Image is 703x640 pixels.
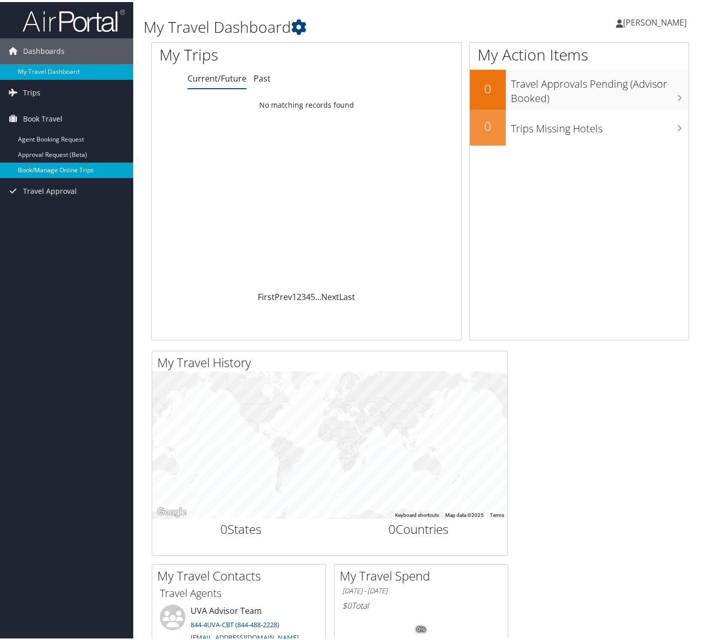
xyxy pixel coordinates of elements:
[311,289,315,301] a: 5
[23,176,77,202] span: Travel Approval
[338,518,500,536] h2: Countries
[342,598,500,609] h6: Total
[301,289,306,301] a: 3
[157,352,507,369] h2: My Travel History
[623,15,687,26] span: [PERSON_NAME]
[616,5,697,36] a: [PERSON_NAME]
[152,94,461,112] td: No matching records found
[160,584,318,598] h3: Travel Agents
[23,78,40,104] span: Trips
[254,71,271,82] a: Past
[160,518,322,536] h2: States
[470,108,689,144] a: 0Trips Missing Hotels
[275,289,292,301] a: Prev
[23,36,65,62] span: Dashboards
[297,289,301,301] a: 2
[490,510,504,516] a: Terms (opens in new tab)
[511,70,689,104] h3: Travel Approvals Pending (Advisor Booked)
[191,631,299,640] a: [EMAIL_ADDRESS][DOMAIN_NAME]
[306,289,311,301] a: 4
[159,42,324,64] h1: My Trips
[155,504,189,517] a: Open this area in Google Maps (opens a new window)
[155,504,189,517] img: Google
[342,598,351,609] span: $0
[511,114,689,134] h3: Trips Missing Hotels
[23,7,125,31] img: airportal-logo.png
[340,565,508,583] h2: My Travel Spend
[470,78,506,95] h2: 0
[220,518,228,535] span: 0
[445,510,484,516] span: Map data ©2025
[388,518,396,535] span: 0
[339,289,355,301] a: Last
[157,565,325,583] h2: My Travel Contacts
[395,510,439,517] button: Keyboard shortcuts
[143,14,512,36] h1: My Travel Dashboard
[292,289,297,301] a: 1
[470,68,689,107] a: 0Travel Approvals Pending (Advisor Booked)
[470,115,506,133] h2: 0
[321,289,339,301] a: Next
[417,625,425,631] tspan: 0%
[342,584,500,594] h6: [DATE] - [DATE]
[188,71,246,82] a: Current/Future
[470,42,689,64] h1: My Action Items
[315,289,321,301] span: …
[23,104,63,130] span: Book Travel
[258,289,275,301] a: First
[191,618,279,627] a: 844-4UVA-CBT (844-488-2228)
